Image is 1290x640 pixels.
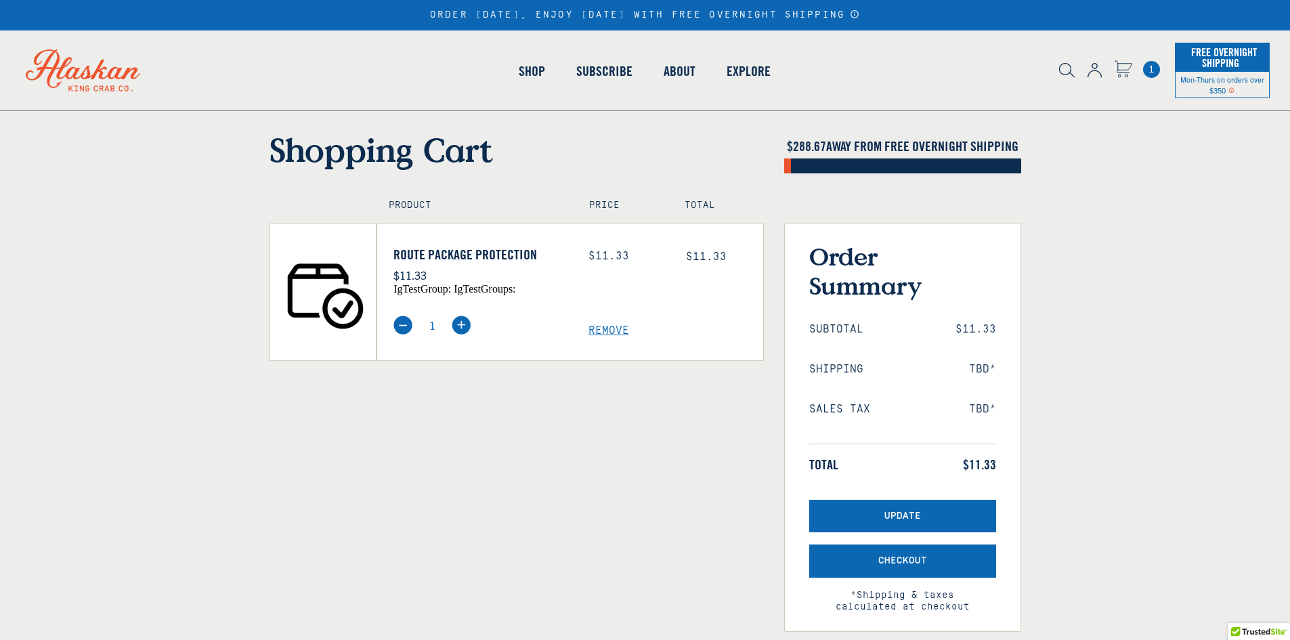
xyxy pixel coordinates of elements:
a: Explore [711,33,786,110]
span: Checkout [878,555,927,567]
a: Shop [503,33,561,110]
img: minus [393,316,412,335]
a: Subscribe [561,33,648,110]
a: Cart [1143,61,1160,78]
img: search [1059,63,1075,78]
span: Shipping Notice Icon [1228,85,1234,95]
h1: Shopping Cart [270,130,764,169]
button: Checkout [809,545,996,578]
span: 288.67 [793,137,826,154]
span: $11.33 [955,323,996,336]
button: Update [809,500,996,533]
span: *Shipping & taxes calculated at checkout [809,578,996,613]
a: About [648,33,711,110]
span: $11.33 [686,251,727,263]
h4: Price [589,200,655,211]
span: Total [809,456,838,473]
span: Free Overnight Shipping [1188,42,1257,73]
img: account [1088,63,1102,78]
img: plus [452,316,471,335]
div: $11.33 [588,250,666,263]
h4: $ AWAY FROM FREE OVERNIGHT SHIPPING [784,138,1021,154]
img: Route Package Protection - $11.33 [270,223,377,360]
h3: Order Summary [809,242,996,300]
img: Alaskan King Crab Co. logo [7,30,159,110]
span: $11.33 [963,456,996,473]
a: Cart [1115,60,1132,80]
span: Update [884,511,921,522]
h4: Total [685,200,751,211]
p: $11.33 [393,266,568,284]
a: Remove [588,324,763,337]
span: Mon-Thurs on orders over $350 [1180,74,1264,95]
span: 1 [1143,61,1160,78]
span: Shipping [809,363,863,376]
span: Sales Tax [809,403,870,416]
a: Announcement Bar Modal [850,9,860,19]
span: Subtotal [809,323,863,336]
a: Route Package Protection [393,247,568,263]
span: igTestGroup: [393,283,451,295]
div: ORDER [DATE], ENJOY [DATE] WITH FREE OVERNIGHT SHIPPING [430,9,860,21]
h4: Product [389,200,560,211]
span: igTestGroups: [454,283,515,295]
